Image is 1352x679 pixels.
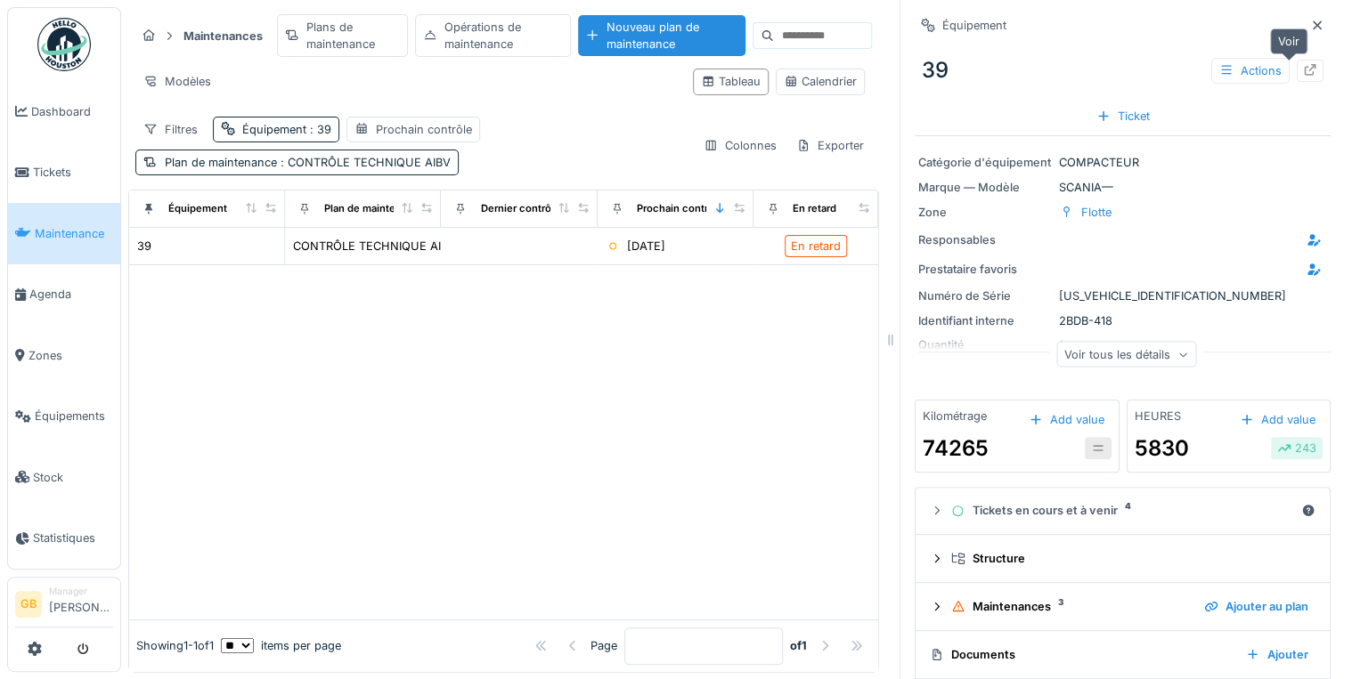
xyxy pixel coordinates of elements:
[15,591,42,618] li: GB
[915,47,1331,93] div: 39
[37,18,91,71] img: Badge_color-CXgf-gQk.svg
[376,121,472,138] div: Prochain contrôle
[49,585,113,623] li: [PERSON_NAME]
[701,73,761,90] div: Tableau
[923,590,1323,623] summary: Maintenances3Ajouter au plan
[1211,58,1290,84] div: Actions
[33,164,113,181] span: Tickets
[1239,643,1315,667] div: Ajouter
[578,15,745,56] div: Nouveau plan de maintenance
[918,287,1052,304] div: Numéro de Série
[31,103,113,120] span: Dashboard
[923,638,1323,671] summary: DocumentsAjouter
[29,347,113,364] span: Zones
[942,17,1006,34] div: Équipement
[135,117,206,142] div: Filtres
[790,637,807,654] strong: of 1
[1135,408,1181,424] div: HEURES
[784,73,857,90] div: Calendrier
[8,264,120,326] a: Agenda
[951,502,1294,519] div: Tickets en cours et à venir
[135,69,219,94] div: Modèles
[918,154,1327,171] div: COMPACTEUR
[221,637,341,654] div: items per page
[793,201,836,216] div: En retard
[33,529,113,546] span: Statistiques
[1233,408,1323,432] div: Add value
[930,646,1232,663] div: Documents
[1197,594,1315,618] div: Ajouter au plan
[35,408,113,424] span: Équipements
[637,201,723,216] div: Prochain contrôle
[918,204,1052,221] div: Zone
[277,156,451,169] span: : CONTRÔLE TECHNIQUE AIBV
[918,312,1327,329] div: 2BDB-418
[951,550,1308,567] div: Structure
[176,28,270,44] strong: Maintenances
[1270,28,1307,54] div: Voir
[35,225,113,242] span: Maintenance
[8,386,120,448] a: Équipements
[165,154,451,171] div: Plan de maintenance
[918,179,1327,196] div: SCANIA —
[1277,440,1316,457] div: 243
[293,238,456,255] div: CONTRÔLE TECHNIQUE AIBV
[29,286,113,303] span: Agenda
[480,201,559,216] div: Dernier contrôle
[1022,408,1112,432] div: Add value
[923,408,987,424] div: Kilométrage
[8,325,120,386] a: Zones
[277,14,408,57] div: Plans de maintenance
[8,81,120,142] a: Dashboard
[1089,104,1157,128] div: Ticket
[590,637,617,654] div: Page
[918,261,1052,278] div: Prestataire favoris
[788,133,872,158] div: Exporter
[918,287,1327,304] div: [US_VEHICLE_IDENTIFICATION_NUMBER]
[324,201,426,216] div: Plan de maintenance
[137,238,151,255] div: 39
[8,142,120,204] a: Tickets
[8,203,120,264] a: Maintenance
[918,312,1052,329] div: Identifiant interne
[1135,432,1189,465] div: 5830
[918,231,1052,248] div: Responsables
[8,447,120,508] a: Stock
[33,469,113,486] span: Stock
[918,179,1052,196] div: Marque — Modèle
[1056,342,1196,368] div: Voir tous les détails
[951,598,1190,615] div: Maintenances
[923,432,989,465] div: 74265
[415,14,571,57] div: Opérations de maintenance
[8,508,120,570] a: Statistiques
[49,585,113,598] div: Manager
[791,238,841,255] div: En retard
[918,154,1052,171] div: Catégorie d'équipement
[923,495,1323,528] summary: Tickets en cours et à venir4
[306,123,331,136] span: : 39
[136,637,214,654] div: Showing 1 - 1 of 1
[923,542,1323,575] summary: Structure
[15,585,113,627] a: GB Manager[PERSON_NAME]
[168,201,227,216] div: Équipement
[1081,204,1112,221] div: Flotte
[242,121,331,138] div: Équipement
[627,238,665,255] div: [DATE]
[696,133,785,158] div: Colonnes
